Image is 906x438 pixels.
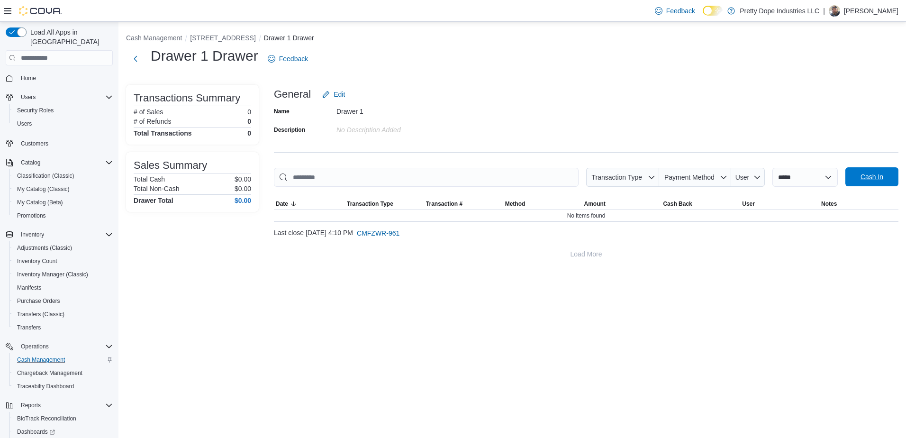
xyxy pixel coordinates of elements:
button: My Catalog (Classic) [9,182,117,196]
span: Cash Back [663,200,692,208]
span: User [742,200,755,208]
span: No items found [567,212,606,219]
span: Date [276,200,288,208]
div: Last close [DATE] 4:10 PM [274,224,898,243]
span: Catalog [17,157,113,168]
a: Classification (Classic) [13,170,78,182]
span: Cash Management [17,356,65,364]
button: Method [503,198,582,210]
span: Adjustments (Classic) [17,244,72,252]
span: Cash In [861,172,883,182]
span: My Catalog (Classic) [17,185,70,193]
span: Users [13,118,113,129]
span: Cash Management [13,354,113,365]
span: Promotions [13,210,113,221]
span: Users [17,91,113,103]
span: Inventory Manager (Classic) [17,271,88,278]
span: Inventory Count [17,257,57,265]
button: Transaction Type [586,168,659,187]
a: My Catalog (Classic) [13,183,73,195]
h6: Total Cash [134,175,165,183]
button: My Catalog (Beta) [9,196,117,209]
p: $0.00 [235,185,251,192]
button: Cash Management [126,34,182,42]
h6: # of Sales [134,108,163,116]
input: Dark Mode [703,6,723,16]
button: Transfers [9,321,117,334]
label: Description [274,126,305,134]
a: Feedback [651,1,699,20]
span: Security Roles [17,107,54,114]
span: My Catalog (Beta) [17,199,63,206]
span: My Catalog (Classic) [13,183,113,195]
button: Promotions [9,209,117,222]
span: Method [505,200,525,208]
span: Reports [17,400,113,411]
h1: Drawer 1 Drawer [151,46,258,65]
p: $0.00 [235,175,251,183]
a: Purchase Orders [13,295,64,307]
span: Feedback [279,54,308,64]
span: CMFZWR-961 [357,228,399,238]
span: Catalog [21,159,40,166]
button: Inventory [17,229,48,240]
span: Notes [821,200,837,208]
span: Edit [334,90,345,99]
h4: 0 [247,129,251,137]
div: No Description added [336,122,463,134]
h4: Total Transactions [134,129,192,137]
span: Payment Method [664,173,715,181]
span: Customers [21,140,48,147]
span: Dashboards [13,426,113,438]
button: Transaction Type [345,198,424,210]
button: Home [2,71,117,85]
button: Notes [819,198,898,210]
span: Inventory [17,229,113,240]
a: Customers [17,138,52,149]
span: Chargeback Management [17,369,82,377]
h4: Drawer Total [134,197,173,204]
span: Customers [17,137,113,149]
a: Transfers [13,322,45,333]
button: Cash Management [9,353,117,366]
h6: Total Non-Cash [134,185,180,192]
a: Inventory Manager (Classic) [13,269,92,280]
button: Operations [17,341,53,352]
a: Manifests [13,282,45,293]
button: Chargeback Management [9,366,117,380]
span: Inventory Count [13,255,113,267]
label: Name [274,108,290,115]
span: Classification (Classic) [17,172,74,180]
h4: $0.00 [235,197,251,204]
span: Inventory [21,231,44,238]
button: Users [17,91,39,103]
span: Reports [21,401,41,409]
span: Operations [17,341,113,352]
span: Manifests [13,282,113,293]
span: Promotions [17,212,46,219]
a: Security Roles [13,105,57,116]
span: Dashboards [17,428,55,436]
button: Security Roles [9,104,117,117]
span: Users [21,93,36,101]
button: Customers [2,136,117,150]
span: Transfers [13,322,113,333]
button: Reports [17,400,45,411]
span: Inventory Manager (Classic) [13,269,113,280]
button: Classification (Classic) [9,169,117,182]
button: Transfers (Classic) [9,308,117,321]
span: Home [17,72,113,84]
button: Adjustments (Classic) [9,241,117,255]
span: Transfers [17,324,41,331]
span: Amount [584,200,606,208]
img: Cova [19,6,62,16]
span: Traceabilty Dashboard [13,381,113,392]
button: Purchase Orders [9,294,117,308]
button: Edit [318,85,349,104]
button: Inventory Manager (Classic) [9,268,117,281]
span: Transfers (Classic) [13,309,113,320]
span: Classification (Classic) [13,170,113,182]
p: | [823,5,825,17]
a: Inventory Count [13,255,61,267]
